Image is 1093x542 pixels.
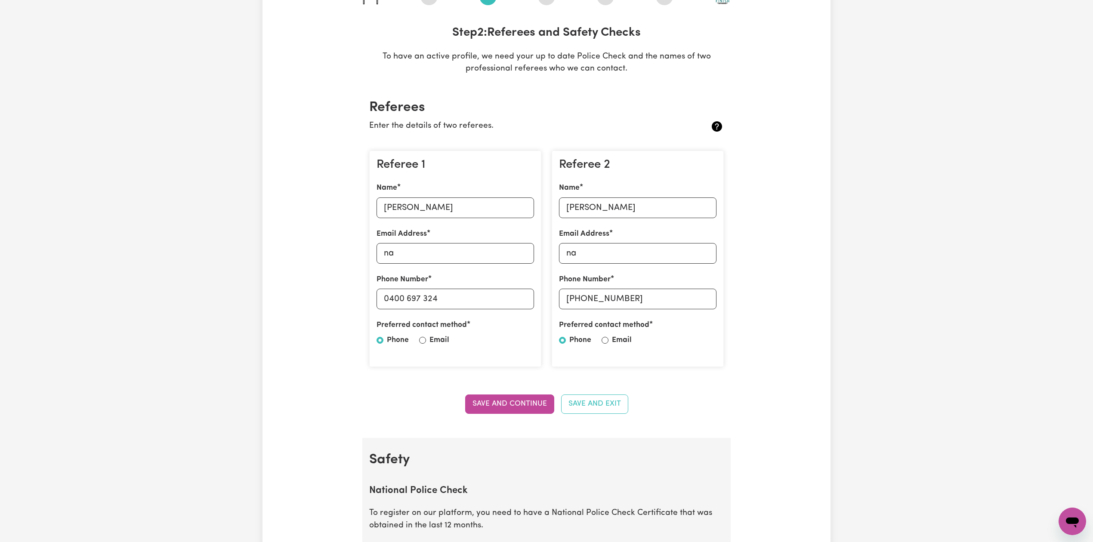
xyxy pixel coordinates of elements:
[377,158,534,172] h3: Referee 1
[569,335,591,346] label: Phone
[559,320,649,331] label: Preferred contact method
[387,335,409,346] label: Phone
[369,507,724,532] p: To register on our platform, you need to have a National Police Check Certificate that was obtain...
[559,158,716,172] h3: Referee 2
[377,320,467,331] label: Preferred contact method
[465,394,554,413] button: Save and Continue
[362,51,731,76] p: To have an active profile, we need your up to date Police Check and the names of two professional...
[559,228,609,240] label: Email Address
[559,182,580,194] label: Name
[559,274,611,285] label: Phone Number
[377,228,427,240] label: Email Address
[612,335,632,346] label: Email
[377,182,397,194] label: Name
[377,274,428,285] label: Phone Number
[369,452,724,468] h2: Safety
[561,394,628,413] button: Save and Exit
[369,485,724,497] h2: National Police Check
[429,335,449,346] label: Email
[369,120,665,132] p: Enter the details of two referees.
[1059,508,1086,535] iframe: Button to launch messaging window
[362,26,731,40] h3: Step 2 : Referees and Safety Checks
[369,99,724,116] h2: Referees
